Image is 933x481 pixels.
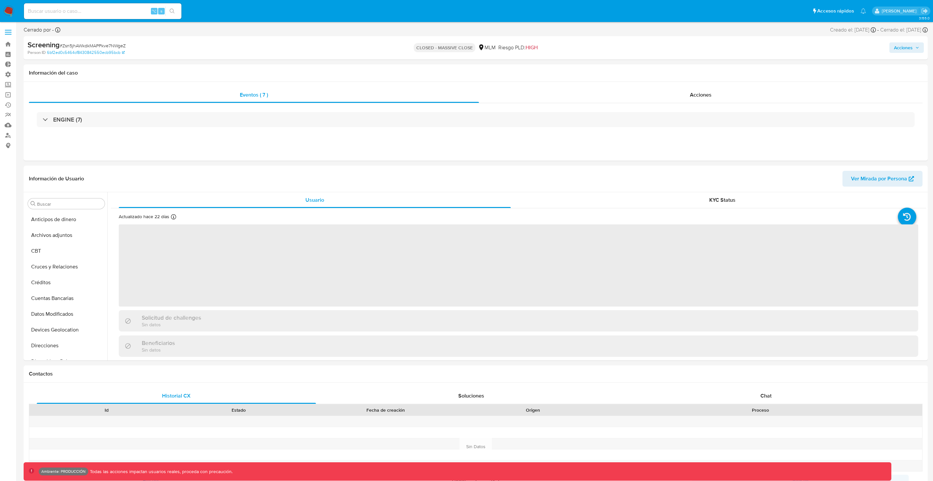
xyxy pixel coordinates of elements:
span: - [877,26,879,34]
span: Accesos rápidos [817,8,854,14]
p: Sin datos [142,321,201,328]
b: Screening [28,39,60,50]
a: Notificaciones [860,8,866,14]
span: Acciones [690,91,712,99]
p: Sin datos [142,347,175,353]
button: Buscar [31,201,36,206]
div: BeneficiariosSin datos [119,335,918,357]
span: ⌥ [152,8,156,14]
button: search-icon [165,7,179,16]
button: Cruces y Relaciones [25,259,107,275]
span: Acciones [894,42,913,53]
p: CLOSED - MASSIVE CLOSE [414,43,475,52]
div: MLM [478,44,496,51]
span: Cerrado por [24,26,54,34]
span: Riesgo PLD: [498,44,538,51]
button: Datos Modificados [25,306,107,322]
button: CBT [25,243,107,259]
span: s [160,8,162,14]
button: Anticipos de dinero [25,212,107,227]
span: Eventos ( 7 ) [240,91,268,99]
span: Historial CX [162,392,191,400]
div: Fecha de creación [309,407,463,413]
button: Acciones [889,42,924,53]
input: Buscar [37,201,102,207]
span: Chat [760,392,772,400]
input: Buscar usuario o caso... [24,7,181,15]
div: Cerrado el: [DATE] [880,26,928,34]
a: 6bf2ed0c5464cf8430842550ecb95bcb [47,50,125,56]
button: Cuentas Bancarias [25,290,107,306]
span: ‌ [119,224,918,307]
div: ENGINE (7) [37,112,915,127]
p: esteban.salas@mercadolibre.com.co [882,8,919,14]
div: Proceso [604,407,918,413]
a: Salir [921,8,928,14]
span: # Zsn5jhAWkdkMAPPkve7NWgeZ [60,42,126,49]
div: Creado el: [DATE] [830,26,876,34]
button: Archivos adjuntos [25,227,107,243]
h3: Solicitud de challenges [142,314,201,321]
span: Ver Mirada por Persona [851,171,907,187]
button: Créditos [25,275,107,290]
span: Usuario [305,196,324,204]
button: Devices Geolocation [25,322,107,338]
h3: Beneficiarios [142,339,175,347]
span: KYC Status [709,196,736,204]
div: Id [45,407,168,413]
button: Dispositivos Point [25,354,107,369]
b: - [51,26,54,34]
b: Person ID [28,50,46,56]
div: Estado [177,407,300,413]
span: HIGH [526,44,538,51]
p: Actualizado hace 22 días [119,214,169,220]
div: Solicitud de challengesSin datos [119,310,918,332]
h3: ENGINE (7) [53,116,82,123]
div: Origen [472,407,594,413]
p: Todas las acciones impactan usuarios reales, proceda con precaución. [88,469,233,475]
span: Soluciones [458,392,484,400]
p: Ambiente: PRODUCCIÓN [41,470,86,473]
h1: Información de Usuario [29,175,84,182]
h1: Información del caso [29,70,923,76]
button: Direcciones [25,338,107,354]
h1: Contactos [29,371,923,377]
button: Ver Mirada por Persona [842,171,923,187]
